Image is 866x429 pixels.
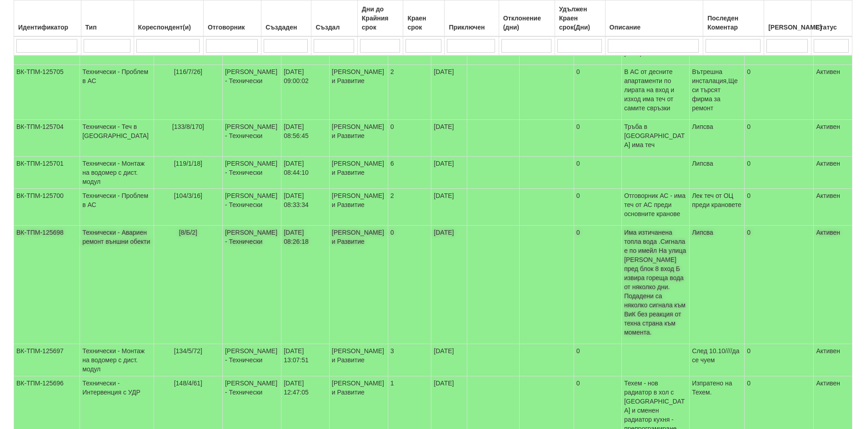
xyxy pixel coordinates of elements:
span: [148/4/61] [174,380,202,387]
span: Изпратено на Техем. [692,380,732,396]
td: [DATE] [431,120,467,157]
td: ВК-ТПМ-125697 [14,344,80,376]
td: [PERSON_NAME] - Технически [222,65,281,120]
td: 0 [745,189,814,226]
td: Технически - Проблем в АС [80,65,154,120]
div: Статус [814,21,850,34]
div: Отговорник [206,21,259,34]
span: [134/5/72] [174,347,202,355]
td: [PERSON_NAME] и Развитие [329,65,388,120]
td: ВК-ТПМ-125704 [14,120,80,157]
td: 0 [574,226,621,344]
td: ВК-ТПМ-125700 [14,189,80,226]
span: Липсва [692,123,713,130]
span: [119/1/18] [174,160,202,167]
span: 0 [390,123,394,130]
td: 0 [574,157,621,189]
td: [PERSON_NAME] - Технически [222,344,281,376]
td: [PERSON_NAME] и Развитие [329,344,388,376]
td: Активен [814,65,852,120]
span: 2 [390,68,394,75]
p: В АС от десните апартаменти по лирата на вход и изход има теч от самите свръзки [624,67,687,113]
span: Лек теч от ОЦ преди крановете [692,192,741,208]
th: Създаден: No sort applied, activate to apply an ascending sort [261,0,311,37]
div: Създал [314,21,355,34]
td: 0 [745,157,814,189]
td: Активен [814,189,852,226]
td: 0 [574,189,621,226]
th: Дни до Крайния срок: No sort applied, activate to apply an ascending sort [357,0,403,37]
th: Приключен: No sort applied, activate to apply an ascending sort [445,0,499,37]
td: [DATE] 08:44:10 [281,157,330,189]
div: Краен срок [405,12,442,34]
td: ВК-ТПМ-125705 [14,65,80,120]
div: Идентификатор [16,21,79,34]
th: Удължен Краен срок(Дни): No sort applied, activate to apply an ascending sort [555,0,605,37]
td: Технически - Авариен ремонт външни обекти [80,226,154,344]
td: 0 [574,65,621,120]
span: [8/Б/2] [179,229,197,236]
span: Липсва [692,160,713,167]
th: Идентификатор: No sort applied, activate to apply an ascending sort [14,0,81,37]
td: 0 [745,120,814,157]
div: Тип [84,21,131,34]
td: Активен [814,344,852,376]
td: [PERSON_NAME] - Технически [222,226,281,344]
div: Създаден [264,21,309,34]
div: Удължен Краен срок(Дни) [557,3,603,34]
td: [PERSON_NAME] - Технически [222,189,281,226]
th: Брой Файлове: No sort applied, activate to apply an ascending sort [764,0,811,37]
td: [PERSON_NAME] и Развитие [329,120,388,157]
span: Вътрешна инсталация,Ще си търсят фирма за ремонт [692,68,738,112]
td: [PERSON_NAME] - Технически [222,120,281,157]
p: Отговорник АС - има теч от АС преди основните кранове [624,191,687,218]
div: Кореспондент(и) [136,21,201,34]
th: Описание: No sort applied, activate to apply an ascending sort [605,0,703,37]
div: Приключен [447,21,496,34]
th: Кореспондент(и): No sort applied, activate to apply an ascending sort [134,0,203,37]
span: 0 [390,229,394,236]
span: 3 [390,347,394,355]
td: Активен [814,120,852,157]
td: [DATE] [431,344,467,376]
th: Отклонение (дни): No sort applied, activate to apply an ascending sort [499,0,555,37]
td: [PERSON_NAME] и Развитие [329,189,388,226]
div: Дни до Крайния срок [360,3,401,34]
p: Тръба в [GEOGRAPHIC_DATA] има теч [624,122,687,149]
td: ВК-ТПМ-125698 [14,226,80,344]
td: Активен [814,226,852,344]
span: 2 [390,192,394,199]
span: [133/8/170] [172,123,204,130]
td: Технически - Монтаж на водомер с дист. модул [80,157,154,189]
td: [DATE] 09:00:02 [281,65,330,120]
td: [PERSON_NAME] и Развитие [329,226,388,344]
th: Краен срок: No sort applied, activate to apply an ascending sort [403,0,445,37]
span: 6 [390,160,394,167]
div: [PERSON_NAME] [766,21,809,34]
div: Последен Коментар [706,12,761,34]
td: Технически - Теч в [GEOGRAPHIC_DATA] [80,120,154,157]
th: Създал: No sort applied, activate to apply an ascending sort [311,0,357,37]
td: [PERSON_NAME] и Развитие [329,157,388,189]
td: [DATE] [431,189,467,226]
p: Има изтичанена топла вода .Сигнала е по имейл На улица [PERSON_NAME] пред блок 8 вход Б извира го... [624,228,687,337]
div: Описание [608,21,701,34]
td: 0 [745,344,814,376]
th: Тип: No sort applied, activate to apply an ascending sort [81,0,134,37]
td: Активен [814,157,852,189]
td: [DATE] [431,65,467,120]
td: [DATE] [431,157,467,189]
th: Последен Коментар: No sort applied, activate to apply an ascending sort [703,0,764,37]
span: [104/3/16] [174,192,202,199]
td: [DATE] 08:56:45 [281,120,330,157]
td: 0 [574,344,621,376]
td: 0 [745,226,814,344]
td: [DATE] [431,226,467,344]
th: Отговорник: No sort applied, activate to apply an ascending sort [203,0,261,37]
th: Статус: No sort applied, activate to apply an ascending sort [811,0,852,37]
span: След 10.10////да се чуем [692,347,739,364]
td: [PERSON_NAME] - Технически [222,157,281,189]
td: [DATE] 08:26:18 [281,226,330,344]
span: [116/7/26] [174,68,202,75]
td: Технически - Проблем в АС [80,189,154,226]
